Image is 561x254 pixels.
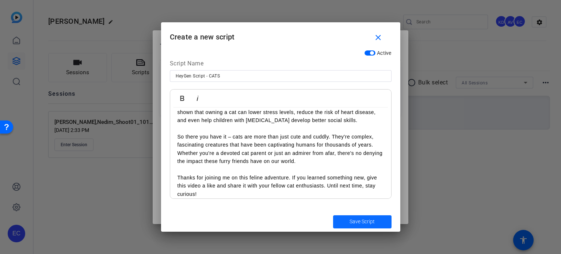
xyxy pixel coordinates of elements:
[333,215,392,228] button: Save Script
[161,22,400,46] h1: Create a new script
[178,133,384,166] p: So there you have it – cats are more than just cute and cuddly. They're complex, fascinating crea...
[176,72,386,80] input: Enter Script Name
[377,50,392,56] span: Active
[175,91,189,106] button: Bold (Ctrl+B)
[350,218,375,225] span: Save Script
[178,174,384,198] p: Thanks for joining me on this feline adventure. If you learned something new, give this video a l...
[170,59,392,70] div: Script Name
[178,100,384,124] p: But beyond the laughs and likes, cats play a serious role in our lives. Studies have shown that o...
[191,91,205,106] button: Italic (Ctrl+I)
[374,33,383,42] mat-icon: close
